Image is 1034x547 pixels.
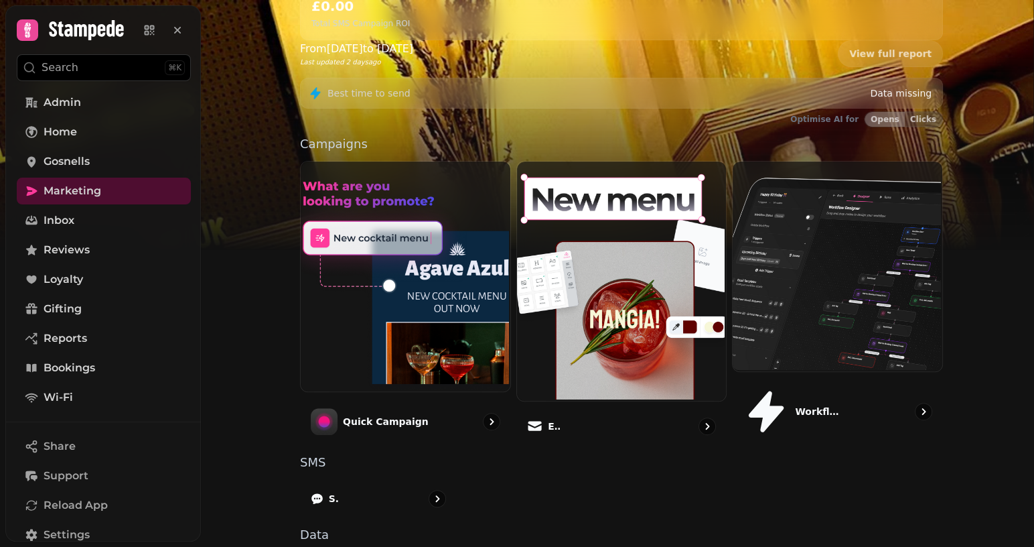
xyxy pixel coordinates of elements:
[300,479,457,518] a: SMS
[17,492,191,519] button: Reload App
[300,529,943,541] p: Data
[17,237,191,263] a: Reviews
[165,60,185,75] div: ⌘K
[17,266,191,293] a: Loyalty
[516,160,725,400] img: Email
[44,154,90,170] span: Gosnells
[485,415,498,428] svg: go to
[44,124,77,140] span: Home
[300,161,511,446] a: Quick CampaignQuick Campaign
[790,114,859,125] p: Optimise AI for
[343,415,429,428] p: Quick Campaign
[17,178,191,204] a: Marketing
[731,160,941,370] img: Workflows (beta)
[44,389,73,406] span: Wi-Fi
[44,438,76,454] span: Share
[311,18,410,29] p: Total SMS Campaign ROI
[300,41,413,57] p: From [DATE] to [DATE]
[44,527,90,543] span: Settings
[300,457,943,469] p: SMS
[700,420,714,433] svg: go to
[44,468,88,484] span: Support
[17,296,191,322] a: Gifting
[17,119,191,145] a: Home
[44,497,108,513] span: Reload App
[905,112,942,127] button: Clicks
[17,89,191,116] a: Admin
[516,161,727,446] a: EmailEmail
[732,161,943,446] a: Workflows (beta)Workflows (beta)
[44,183,101,199] span: Marketing
[871,115,899,123] span: Opens
[300,57,413,67] p: Last updated 2 days ago
[17,433,191,460] button: Share
[17,54,191,81] button: Search⌘K
[329,492,339,505] p: SMS
[17,148,191,175] a: Gosnells
[44,212,74,229] span: Inbox
[17,384,191,411] a: Wi-Fi
[865,112,905,127] button: Opens
[795,405,839,418] p: Workflows (beta)
[44,271,83,288] span: Loyalty
[300,138,943,150] p: Campaigns
[17,325,191,352] a: Reports
[17,463,191,489] button: Support
[44,301,82,317] span: Gifting
[431,492,444,505] svg: go to
[917,405,930,418] svg: go to
[838,40,943,67] a: View full report
[910,115,936,123] span: Clicks
[548,420,561,433] p: Email
[17,355,191,381] a: Bookings
[17,207,191,234] a: Inbox
[44,95,81,111] span: Admin
[44,330,87,347] span: Reports
[870,86,932,100] p: Data missing
[327,86,411,100] p: Best time to send
[299,160,509,390] img: Quick Campaign
[42,60,78,76] p: Search
[44,242,90,258] span: Reviews
[44,360,95,376] span: Bookings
